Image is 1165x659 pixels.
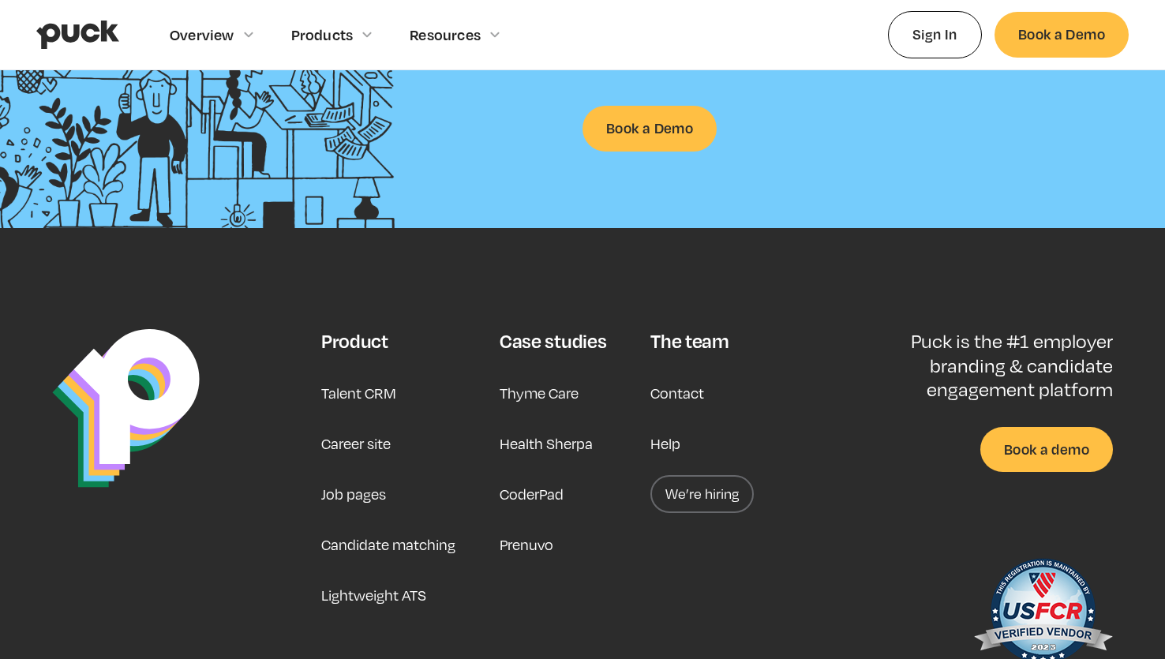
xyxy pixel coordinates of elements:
img: Puck Logo [52,329,200,488]
a: Sign In [888,11,982,58]
a: Job pages [321,475,386,513]
a: Book a Demo [582,106,717,151]
a: Lightweight ATS [321,576,426,614]
a: Talent CRM [321,374,396,412]
div: Resources [410,26,481,43]
div: Products [291,26,354,43]
a: Contact [650,374,704,412]
p: Puck is the #1 employer branding & candidate engagement platform [860,329,1113,401]
a: Book a Demo [995,12,1129,57]
a: Help [650,425,680,462]
a: Career site [321,425,391,462]
div: Product [321,329,388,353]
a: Book a demo [980,427,1113,472]
a: Health Sherpa [500,425,593,462]
div: The team [650,329,729,353]
div: Case studies [500,329,606,353]
a: Candidate matching [321,526,455,564]
a: Prenuvo [500,526,553,564]
a: We’re hiring [650,475,754,513]
a: CoderPad [500,475,564,513]
div: Overview [170,26,234,43]
a: Thyme Care [500,374,579,412]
